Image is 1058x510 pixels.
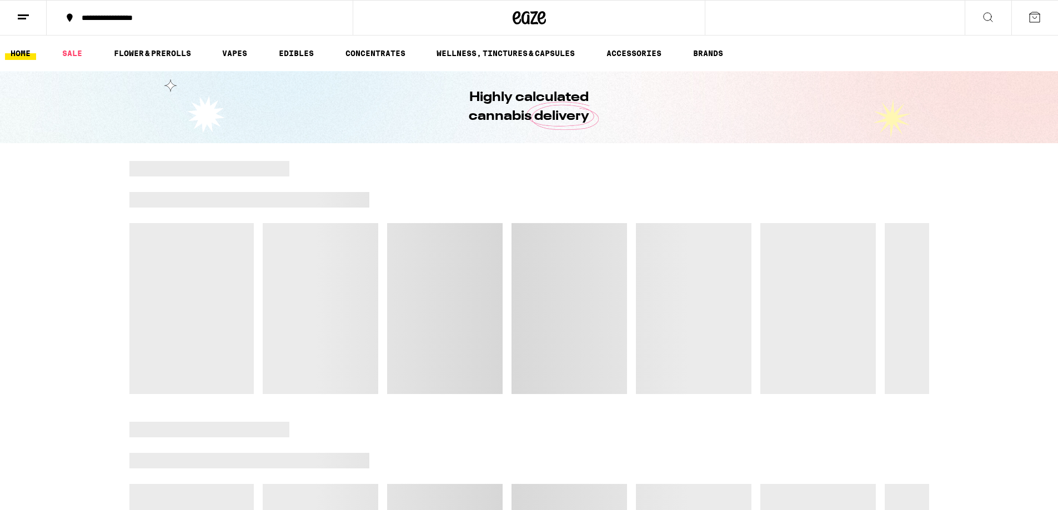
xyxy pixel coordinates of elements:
a: FLOWER & PREROLLS [108,47,197,60]
a: HOME [5,47,36,60]
a: BRANDS [688,47,729,60]
a: ACCESSORIES [601,47,667,60]
a: CONCENTRATES [340,47,411,60]
a: WELLNESS, TINCTURES & CAPSULES [431,47,580,60]
a: SALE [57,47,88,60]
a: VAPES [217,47,253,60]
h1: Highly calculated cannabis delivery [438,88,621,126]
a: EDIBLES [273,47,319,60]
